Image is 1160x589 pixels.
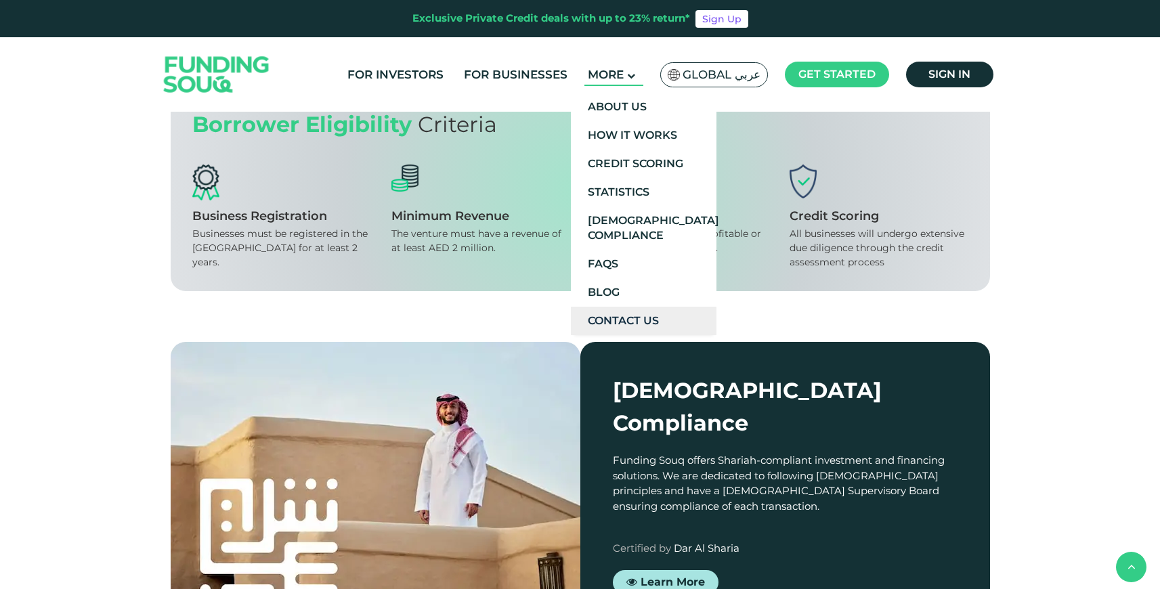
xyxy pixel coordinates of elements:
div: [DEMOGRAPHIC_DATA] Compliance [613,374,958,439]
div: Businesses must be registered in the [GEOGRAPHIC_DATA] for at least 2 years. [192,227,371,269]
a: Statistics [571,178,716,206]
a: Credit Scoring [571,150,716,178]
span: Get started [798,68,876,81]
span: Borrower Eligibility [192,111,412,137]
img: Logo [150,41,283,109]
div: Funding Souq offers Shariah-compliant investment and financing solutions. We are dedicated to fol... [613,453,958,514]
a: Blog [571,278,716,307]
div: Minimum Revenue [391,209,570,223]
img: Credit Scoring [790,165,817,198]
div: Business Registration [192,209,371,223]
a: Sign in [906,62,993,87]
span: Learn More [641,575,705,588]
a: Sign Up [695,10,748,28]
a: For Businesses [460,64,571,86]
a: Contact Us [571,307,716,335]
a: About Us [571,93,716,121]
a: FAQs [571,250,716,278]
button: back [1116,552,1146,582]
img: Minimum Revenue [391,165,418,192]
span: Sign in [928,68,970,81]
a: [DEMOGRAPHIC_DATA] Compliance [571,206,716,250]
div: The venture must have a revenue of at least AED 2 million. [391,227,570,255]
div: Credit Scoring [790,209,968,223]
img: SA Flag [668,69,680,81]
span: More [588,68,624,81]
a: For Investors [344,64,447,86]
span: Global عربي [683,67,760,83]
div: All businesses will undergo extensive due diligence through the credit assessment process [790,227,968,269]
span: Criteria [418,111,497,137]
div: Exclusive Private Credit deals with up to 23% return* [412,11,690,26]
img: Business Registration [192,165,219,200]
span: Dar Al Sharia [674,542,739,554]
a: How It Works [571,121,716,150]
span: Certified by [613,542,671,554]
